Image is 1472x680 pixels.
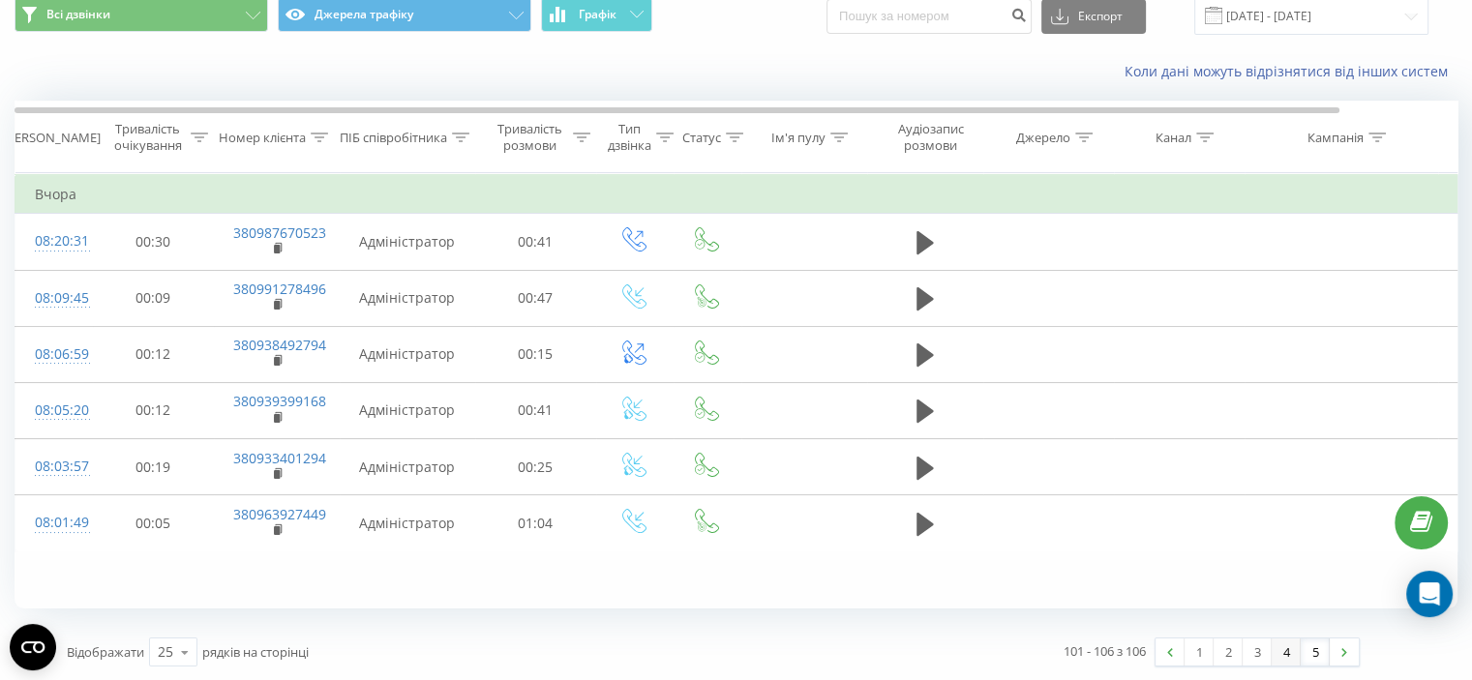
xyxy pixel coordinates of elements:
[35,448,74,486] div: 08:03:57
[233,336,326,354] a: 380938492794
[1214,638,1243,665] a: 2
[233,280,326,298] a: 380991278496
[1307,130,1364,146] div: Кампанія
[475,495,596,551] td: 01:04
[109,121,186,154] div: Тривалість очікування
[35,336,74,373] div: 08:06:59
[340,495,475,551] td: Адміністратор
[475,326,596,382] td: 00:15
[233,223,326,242] a: 380987670523
[202,643,309,661] span: рядків на сторінці
[3,130,101,146] div: [PERSON_NAME]
[1243,638,1272,665] a: 3
[340,270,475,326] td: Адміністратор
[340,439,475,495] td: Адміністратор
[579,8,616,21] span: Графік
[340,382,475,438] td: Адміністратор
[158,642,173,662] div: 25
[1185,638,1214,665] a: 1
[10,624,56,670] button: Open CMP widget
[1064,641,1146,661] div: 101 - 106 з 106
[233,392,326,410] a: 380939399168
[35,392,74,429] div: 08:05:20
[1301,638,1330,665] a: 5
[475,270,596,326] td: 00:47
[340,130,447,146] div: ПІБ співробітника
[682,130,721,146] div: Статус
[771,130,826,146] div: Ім'я пулу
[35,280,74,317] div: 08:09:45
[67,643,144,661] span: Відображати
[46,7,110,22] span: Всі дзвінки
[1272,638,1301,665] a: 4
[340,214,475,270] td: Адміністратор
[93,439,214,495] td: 00:19
[492,121,568,154] div: Тривалість розмови
[1016,130,1070,146] div: Джерело
[475,439,596,495] td: 00:25
[1406,571,1453,617] div: Open Intercom Messenger
[233,449,326,467] a: 380933401294
[93,214,214,270] td: 00:30
[93,382,214,438] td: 00:12
[93,270,214,326] td: 00:09
[35,504,74,542] div: 08:01:49
[93,495,214,551] td: 00:05
[219,130,306,146] div: Номер клієнта
[1125,62,1457,80] a: Коли дані можуть відрізнятися вiд інших систем
[884,121,977,154] div: Аудіозапис розмови
[35,222,74,260] div: 08:20:31
[475,214,596,270] td: 00:41
[608,121,651,154] div: Тип дзвінка
[475,382,596,438] td: 00:41
[1156,130,1191,146] div: Канал
[233,505,326,523] a: 380963927449
[340,326,475,382] td: Адміністратор
[93,326,214,382] td: 00:12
